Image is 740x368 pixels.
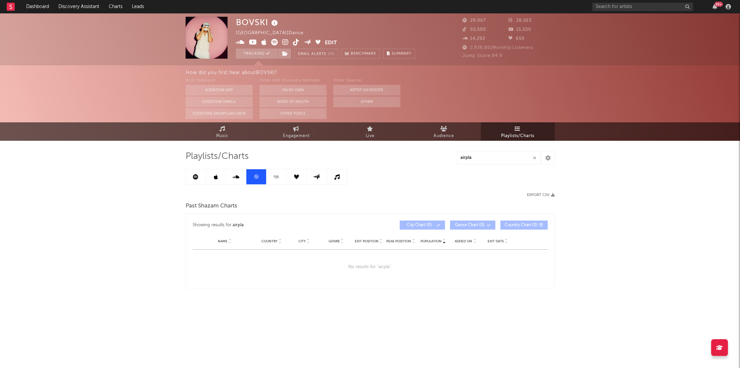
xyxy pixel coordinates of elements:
span: 29,967 [462,18,486,23]
span: Benchmark [351,50,376,58]
span: Playlists/Charts [501,132,534,140]
span: Music [216,132,229,140]
span: Engagement [283,132,310,140]
div: [GEOGRAPHIC_DATA] | Dance [236,29,319,37]
span: Live [366,132,375,140]
span: 28,563 [508,18,532,23]
div: airpla [233,221,244,229]
button: 99+ [712,4,717,9]
span: 15,500 [508,27,531,32]
div: No results for " airpla ". [193,250,548,285]
button: Sodatone Emails [186,97,253,107]
span: Exit Position [355,239,379,243]
button: Other [333,97,400,107]
span: Audience [434,132,454,140]
div: 99 + [714,2,723,7]
div: Other Sources [333,77,400,85]
a: Live [333,122,407,141]
button: Edit [325,39,337,47]
span: City Chart ( 0 ) [404,223,435,227]
a: Audience [407,122,481,141]
span: 659 [508,37,525,41]
button: On My Own [259,85,327,96]
button: Artist on Roster [333,85,400,96]
button: Genre Chart(0) [450,221,495,230]
a: Music [186,122,259,141]
button: Email AlertsOn [294,49,338,59]
span: 14,292 [462,37,485,41]
button: Sodatone Snowflake Data [186,108,253,119]
button: Sodatone App [186,85,253,96]
span: Summary [392,52,411,56]
div: With Sodatone [186,77,253,85]
button: Other Tools [259,108,327,119]
a: Playlists/Charts [481,122,555,141]
span: Exit Date [488,239,504,243]
span: City [298,239,306,243]
span: Playlists/Charts [186,152,249,161]
span: Name [218,239,228,243]
span: Jump Score: 84.9 [462,54,502,58]
span: 2,936,851 Monthly Listeners [462,46,533,50]
button: Country Chart(0) [500,221,548,230]
div: BOVSKI [236,17,280,28]
input: Search for artists [592,3,693,11]
span: Peak Position [386,239,411,243]
div: Other A&R Discovery Methods [259,77,327,85]
span: Genre [329,239,340,243]
span: Country [261,239,278,243]
span: Population [421,239,442,243]
a: Benchmark [341,49,380,59]
button: Tracking [236,49,278,59]
span: Added On [455,239,472,243]
div: Showing results for [193,221,370,230]
span: Country Chart ( 0 ) [505,223,538,227]
em: On [328,52,334,56]
button: Word Of Mouth [259,97,327,107]
span: Past Shazam Charts [186,202,237,210]
span: 93,500 [462,27,486,32]
input: Search Playlists/Charts [457,151,541,165]
button: Export CSV [527,193,555,197]
button: Summary [383,49,415,59]
a: Engagement [259,122,333,141]
button: City Chart(0) [400,221,445,230]
span: Genre Chart ( 0 ) [454,223,485,227]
